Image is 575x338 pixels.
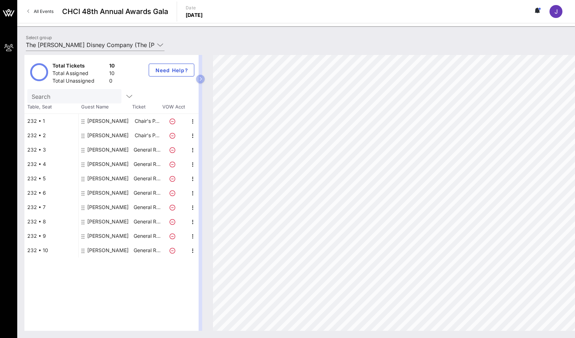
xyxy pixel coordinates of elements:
div: Jessica Moore [87,157,129,171]
p: Date [186,4,203,11]
div: Lori Ismail [87,143,129,157]
div: Total Unassigned [52,77,106,86]
span: VOW Acct [161,103,186,111]
div: 232 • 6 [24,186,78,200]
span: CHCI 48th Annual Awards Gala [62,6,168,17]
div: Karen Greenfield [87,186,129,200]
span: Need Help? [155,67,188,73]
div: 232 • 2 [24,128,78,143]
div: Fabian De Armas [87,243,129,258]
span: Guest Name [78,103,132,111]
p: General R… [133,243,161,258]
div: 232 • 7 [24,200,78,214]
div: Total Tickets [52,62,106,71]
label: Select group [26,35,52,40]
span: Table, Seat [24,103,78,111]
span: J [555,8,558,15]
p: General R… [133,143,161,157]
button: Need Help? [149,64,194,77]
p: General R… [133,214,161,229]
div: 232 • 9 [24,229,78,243]
div: Amy Arceo [87,229,129,243]
a: All Events [23,6,58,17]
div: 232 • 1 [24,114,78,128]
div: 232 • 5 [24,171,78,186]
p: General R… [133,157,161,171]
p: [DATE] [186,11,203,19]
div: Jaqueline Serrano [87,128,129,143]
div: 232 • 8 [24,214,78,229]
div: 10 [109,70,115,79]
div: Alivia Roberts [87,200,129,214]
div: Total Assigned [52,70,106,79]
p: General R… [133,171,161,186]
div: Neri Martinez [87,171,129,186]
div: 10 [109,62,115,71]
p: Chair's P… [133,114,161,128]
p: General R… [133,229,161,243]
p: General R… [133,186,161,200]
p: General R… [133,200,161,214]
div: J [550,5,562,18]
div: 232 • 4 [24,157,78,171]
span: Ticket [132,103,161,111]
span: All Events [34,9,54,14]
div: 232 • 10 [24,243,78,258]
p: Chair's P… [133,128,161,143]
div: 0 [109,77,115,86]
div: Susan Fox [87,114,129,128]
div: 232 • 3 [24,143,78,157]
div: Jose Gonzalez [87,214,129,229]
